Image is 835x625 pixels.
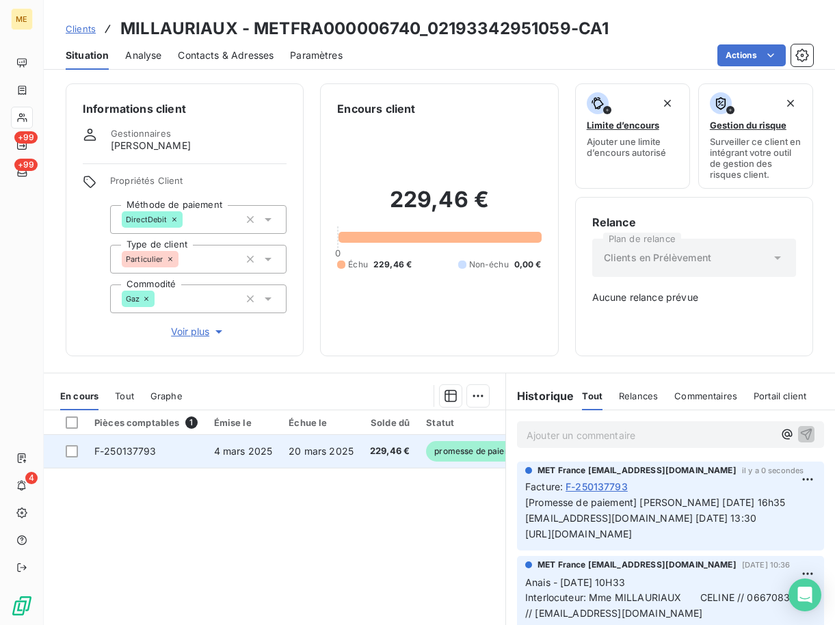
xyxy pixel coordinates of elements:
[110,324,287,339] button: Voir plus
[214,445,273,457] span: 4 mars 2025
[289,417,354,428] div: Échue le
[698,83,813,189] button: Gestion du risqueSurveiller ce client en intégrant votre outil de gestion des risques client.
[370,444,410,458] span: 229,46 €
[582,390,602,401] span: Tout
[337,101,415,117] h6: Encours client
[171,325,226,338] span: Voir plus
[66,49,109,62] span: Situation
[60,390,98,401] span: En cours
[566,479,628,494] span: F-250137793
[120,16,609,41] h3: MILLAURIAUX - METFRA000006740_02193342951059-CA1
[25,472,38,484] span: 4
[94,445,157,457] span: F-250137793
[289,445,354,457] span: 20 mars 2025
[587,120,659,131] span: Limite d’encours
[373,258,412,271] span: 229,46 €
[788,579,821,611] div: Open Intercom Messenger
[155,293,165,305] input: Ajouter une valeur
[525,576,625,588] span: Anais - [DATE] 10H33
[83,101,287,117] h6: Informations client
[66,23,96,34] span: Clients
[592,291,796,304] span: Aucune relance prévue
[126,255,163,263] span: Particulier
[525,496,788,540] span: [Promesse de paiement] [PERSON_NAME] [DATE] 16h35 [EMAIL_ADDRESS][DOMAIN_NAME] [DATE] 13:30 [URL]...
[185,416,198,429] span: 1
[290,49,343,62] span: Paramètres
[115,390,134,401] span: Tout
[14,159,38,171] span: +99
[710,120,786,131] span: Gestion du risque
[717,44,786,66] button: Actions
[592,214,796,230] h6: Relance
[710,136,801,180] span: Surveiller ce client en intégrant votre outil de gestion des risques client.
[538,559,737,571] span: MET France [EMAIL_ADDRESS][DOMAIN_NAME]
[538,464,737,477] span: MET France [EMAIL_ADDRESS][DOMAIN_NAME]
[742,466,804,475] span: il y a 0 secondes
[125,49,161,62] span: Analyse
[183,213,194,226] input: Ajouter une valeur
[337,186,541,227] h2: 229,46 €
[587,136,678,158] span: Ajouter une limite d’encours autorisé
[370,417,410,428] div: Solde dû
[674,390,737,401] span: Commentaires
[178,49,274,62] span: Contacts & Adresses
[604,251,711,265] span: Clients en Prélèvement
[348,258,368,271] span: Échu
[525,591,812,619] span: Interlocuteur: Mme MILLAURIAUX CELINE // 0667083369 // [EMAIL_ADDRESS][DOMAIN_NAME]
[94,416,198,429] div: Pièces comptables
[575,83,690,189] button: Limite d’encoursAjouter une limite d’encours autorisé
[335,248,341,258] span: 0
[214,417,273,428] div: Émise le
[619,390,658,401] span: Relances
[525,479,563,494] span: Facture :
[11,8,33,30] div: ME
[126,295,140,303] span: Gaz
[111,128,171,139] span: Gestionnaires
[66,22,96,36] a: Clients
[426,441,533,462] span: promesse de paiement
[514,258,542,271] span: 0,00 €
[754,390,806,401] span: Portail client
[14,131,38,144] span: +99
[742,561,791,569] span: [DATE] 10:36
[150,390,183,401] span: Graphe
[469,258,509,271] span: Non-échu
[178,253,189,265] input: Ajouter une valeur
[426,417,533,428] div: Statut
[11,595,33,617] img: Logo LeanPay
[111,139,191,152] span: [PERSON_NAME]
[110,175,287,194] span: Propriétés Client
[506,388,574,404] h6: Historique
[126,215,168,224] span: DirectDebit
